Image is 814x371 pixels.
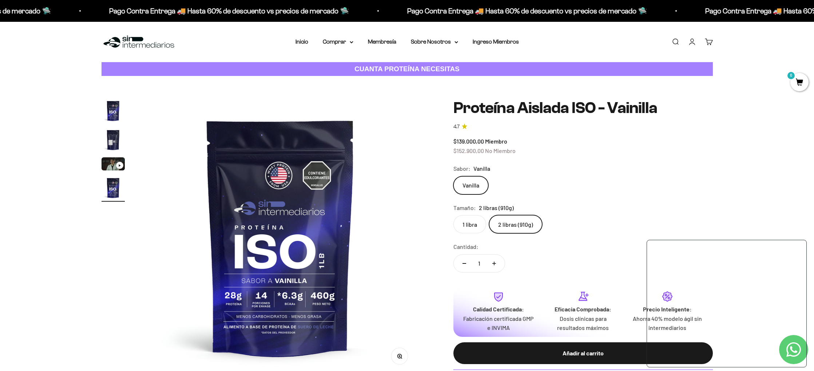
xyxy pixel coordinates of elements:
[453,164,470,173] legend: Sabor:
[453,138,484,145] span: $139.000,00
[453,99,713,117] h1: Proteína Aislada ISO - Vainilla
[453,123,460,131] span: 4.7
[443,5,683,17] p: Pago Contra Entrega 🚚 Hasta 60% de descuento vs precios de mercado 🛸
[547,314,619,332] p: Dosis clínicas para resultados máximos
[295,39,308,45] a: Inicio
[643,306,692,312] strong: Precio Inteligente:
[453,123,713,131] a: 4.74.7 de 5.0 estrellas
[631,314,704,332] p: Ahorra 40% modelo ágil sin intermediarios
[102,99,125,122] img: Proteína Aislada ISO - Vainilla
[145,5,385,17] p: Pago Contra Entrega 🚚 Hasta 60% de descuento vs precios de mercado 🛸
[102,157,125,173] button: Ir al artículo 3
[453,147,484,154] span: $152.900,00
[473,164,490,173] span: Vanilla
[102,62,713,76] a: CUANTA PROTEÍNA NECESITAS
[368,39,396,45] a: Membresía
[479,203,514,213] span: 2 libras (910g)
[473,306,524,312] strong: Calidad Certificada:
[354,65,460,73] strong: CUANTA PROTEÍNA NECESITAS
[323,37,353,47] summary: Comprar
[485,147,516,154] span: No Miembro
[102,128,125,152] img: Proteína Aislada ISO - Vainilla
[485,138,507,145] span: Miembro
[102,176,125,199] img: Proteína Aislada ISO - Vainilla
[468,348,698,358] div: Añadir al carrito
[411,37,458,47] summary: Sobre Nosotros
[473,39,519,45] a: Ingreso Miembros
[102,128,125,154] button: Ir al artículo 2
[453,242,479,251] label: Cantidad:
[454,255,475,272] button: Reducir cantidad
[102,176,125,202] button: Ir al artículo 4
[555,306,611,312] strong: Eficacia Comprobada:
[484,255,505,272] button: Aumentar cantidad
[787,71,795,80] mark: 0
[647,239,806,367] iframe: zigpoll-iframe
[453,342,713,364] button: Añadir al carrito
[462,314,535,332] p: Fabricación certificada GMP e INVIMA
[790,79,809,87] a: 0
[453,203,476,213] legend: Tamaño:
[102,99,125,125] button: Ir al artículo 1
